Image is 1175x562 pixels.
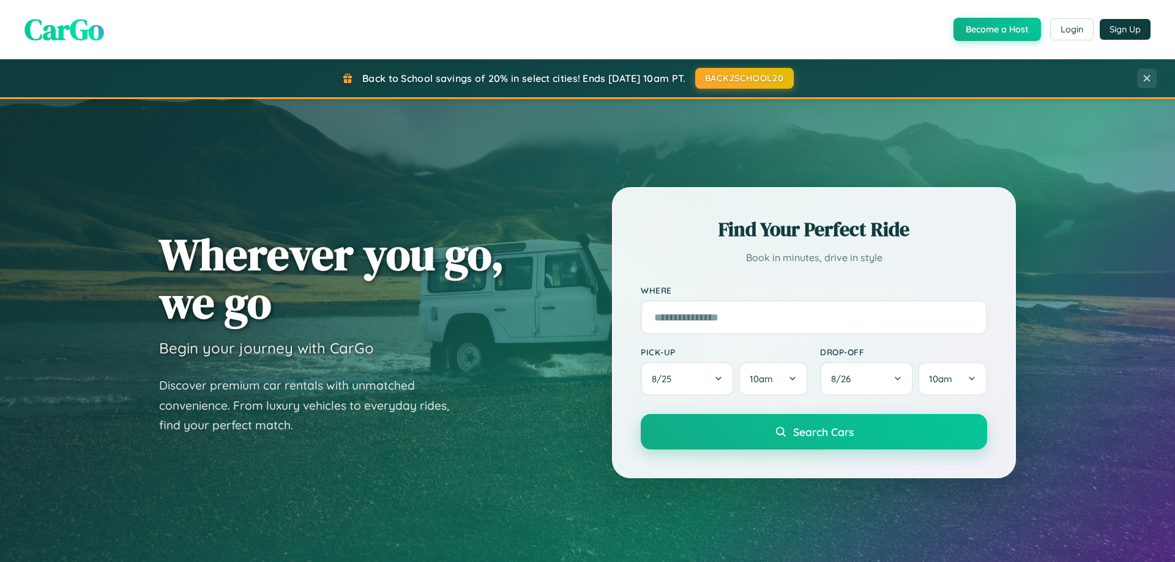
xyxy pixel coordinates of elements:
label: Pick-up [641,347,808,357]
span: Back to School savings of 20% in select cities! Ends [DATE] 10am PT. [362,72,685,84]
button: Search Cars [641,414,987,449]
p: Discover premium car rentals with unmatched convenience. From luxury vehicles to everyday rides, ... [159,375,465,435]
span: 10am [750,373,773,385]
button: 10am [918,362,987,396]
p: Book in minutes, drive in style [641,249,987,267]
button: Become a Host [953,18,1041,41]
label: Drop-off [820,347,987,357]
button: 8/25 [641,362,734,396]
span: 8 / 25 [652,373,677,385]
span: 10am [929,373,952,385]
h1: Wherever you go, we go [159,230,504,327]
span: CarGo [24,9,104,50]
button: Login [1050,18,1094,40]
button: 8/26 [820,362,913,396]
span: Search Cars [793,425,854,438]
h3: Begin your journey with CarGo [159,339,374,357]
button: Sign Up [1100,19,1151,40]
button: BACK2SCHOOL20 [695,68,794,89]
h2: Find Your Perfect Ride [641,216,987,243]
label: Where [641,285,987,295]
button: 10am [739,362,808,396]
span: 8 / 26 [831,373,857,385]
